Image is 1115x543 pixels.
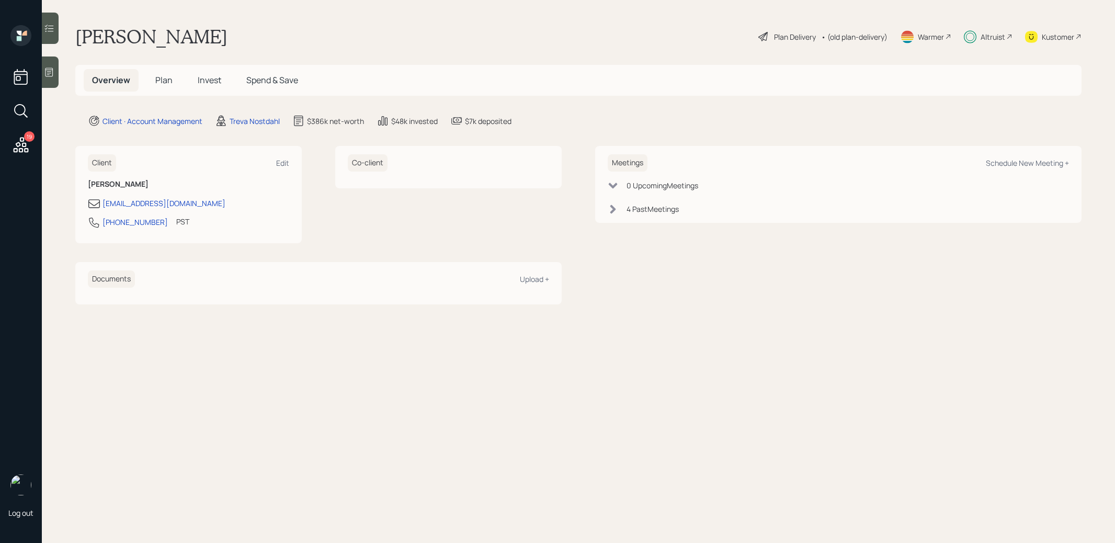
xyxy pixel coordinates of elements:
div: 0 Upcoming Meeting s [627,180,698,191]
div: 19 [24,131,35,142]
span: Spend & Save [246,74,298,86]
div: Edit [276,158,289,168]
h6: [PERSON_NAME] [88,180,289,189]
div: Schedule New Meeting + [986,158,1069,168]
span: Plan [155,74,173,86]
span: Invest [198,74,221,86]
div: $48k invested [391,116,438,127]
div: PST [176,216,189,227]
div: Treva Nostdahl [230,116,280,127]
div: [EMAIL_ADDRESS][DOMAIN_NAME] [103,198,225,209]
div: $386k net-worth [307,116,364,127]
div: Altruist [981,31,1005,42]
h6: Client [88,154,116,172]
h6: Meetings [608,154,647,172]
h1: [PERSON_NAME] [75,25,227,48]
div: Kustomer [1042,31,1074,42]
div: Plan Delivery [774,31,816,42]
div: Upload + [520,274,549,284]
div: • (old plan-delivery) [821,31,888,42]
div: [PHONE_NUMBER] [103,217,168,228]
div: 4 Past Meeting s [627,203,679,214]
div: Warmer [918,31,944,42]
h6: Documents [88,270,135,288]
div: $7k deposited [465,116,511,127]
div: Client · Account Management [103,116,202,127]
img: treva-nostdahl-headshot.png [10,474,31,495]
h6: Co-client [348,154,388,172]
div: Log out [8,508,33,518]
span: Overview [92,74,130,86]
